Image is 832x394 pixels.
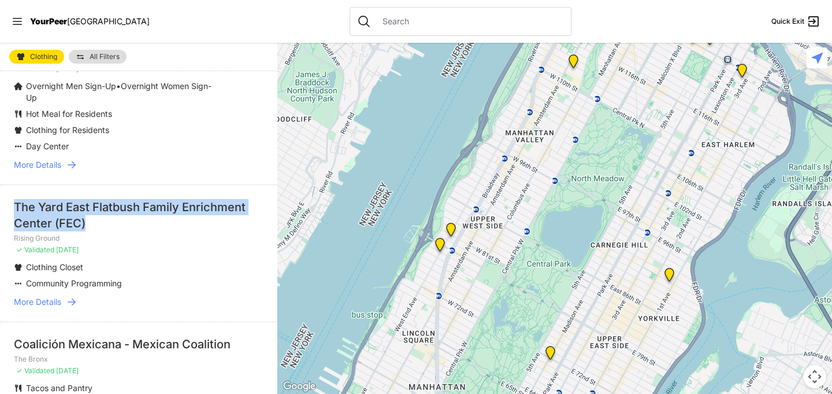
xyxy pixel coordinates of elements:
[26,125,109,135] span: Clothing for Residents
[26,262,83,272] span: Clothing Closet
[56,366,79,375] span: [DATE]
[30,53,57,60] span: Clothing
[735,64,749,82] div: Main Location
[14,234,263,243] p: Rising Ground
[30,16,67,26] span: YourPeer
[56,245,79,254] span: [DATE]
[803,365,826,388] button: Map camera controls
[376,16,564,27] input: Search
[69,50,127,64] a: All Filters
[14,296,263,308] a: More Details
[16,366,54,375] span: ✓ Validated
[26,109,112,119] span: Hot Meal for Residents
[280,379,318,394] a: Open this area in Google Maps (opens a new window)
[26,278,122,288] span: Community Programming
[14,336,263,352] div: Coalición Mexicana - Mexican Coalition
[14,355,263,364] p: The Bronx
[771,17,804,26] span: Quick Exit
[30,18,150,25] a: YourPeer[GEOGRAPHIC_DATA]
[444,223,458,241] div: Pathways Adult Drop-In Program
[67,16,150,26] span: [GEOGRAPHIC_DATA]
[116,81,121,91] span: •
[566,54,581,73] div: The Cathedral Church of St. John the Divine
[280,379,318,394] img: Google
[26,81,116,91] span: Overnight Men Sign-Up
[14,296,61,308] span: More Details
[703,31,717,50] div: East Harlem
[16,245,54,254] span: ✓ Validated
[14,159,61,171] span: More Details
[685,30,700,48] div: Manhattan
[26,141,69,151] span: Day Center
[90,53,120,60] span: All Filters
[9,50,64,64] a: Clothing
[543,346,558,364] div: Manhattan
[771,14,820,28] a: Quick Exit
[662,268,677,286] div: Avenue Church
[14,199,263,231] div: The Yard East Flatbush Family Enrichment Center (FEC)
[14,159,263,171] a: More Details
[539,27,554,45] div: Ford Hall
[26,383,92,393] span: Tacos and Pantry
